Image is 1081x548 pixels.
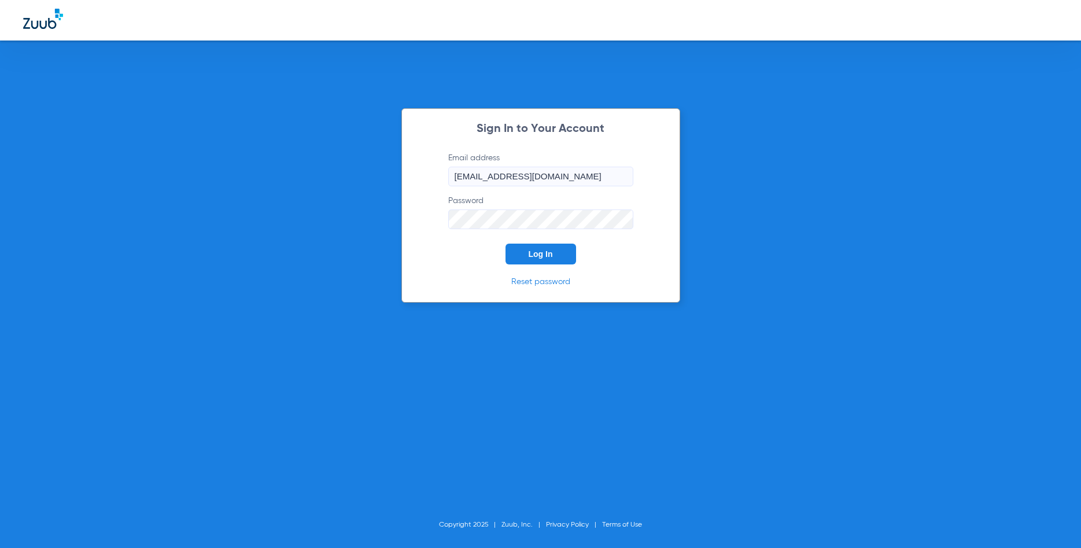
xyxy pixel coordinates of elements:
[431,123,651,135] h2: Sign In to Your Account
[511,278,570,286] a: Reset password
[23,9,63,29] img: Zuub Logo
[602,521,642,528] a: Terms of Use
[448,152,633,186] label: Email address
[501,519,546,531] li: Zuub, Inc.
[546,521,589,528] a: Privacy Policy
[448,195,633,229] label: Password
[448,167,633,186] input: Email address
[439,519,501,531] li: Copyright 2025
[529,249,553,259] span: Log In
[506,244,576,264] button: Log In
[448,209,633,229] input: Password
